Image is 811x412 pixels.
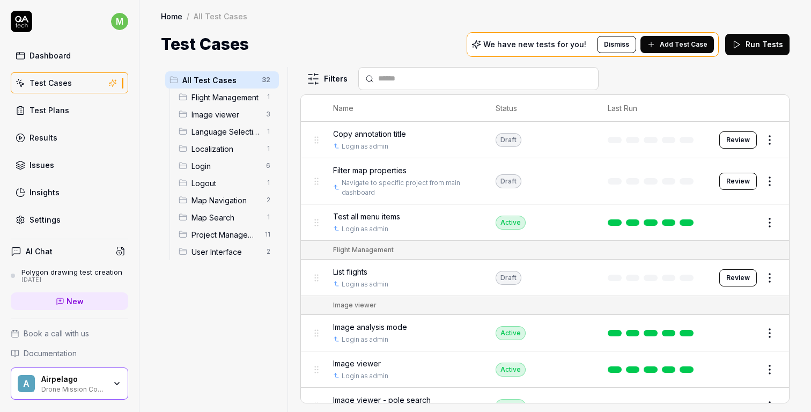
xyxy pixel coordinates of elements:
button: Add Test Case [640,36,714,53]
tr: Image analysis modeLogin as adminActive [301,315,789,351]
button: Run Tests [725,34,790,55]
tr: Test all menu itemsLogin as adminActive [301,204,789,241]
span: Add Test Case [660,40,707,49]
span: Image viewer - pole search [333,394,431,406]
span: m [111,13,128,30]
button: Dismiss [597,36,636,53]
th: Last Run [597,95,709,122]
div: Drag to reorderProject Management11 [174,226,279,243]
a: Test Cases [11,72,128,93]
div: Active [496,326,526,340]
div: Drag to reorderLogin6 [174,157,279,174]
p: We have new tests for you! [483,41,586,48]
span: Image viewer [191,109,260,120]
span: Localization [191,143,260,154]
div: Flight Management [333,245,394,255]
span: Flight Management [191,92,260,103]
div: Drag to reorderImage viewer3 [174,106,279,123]
span: Logout [191,178,260,189]
div: Active [496,216,526,230]
a: Review [719,173,757,190]
div: Polygon drawing test creation [21,268,122,276]
span: A [18,375,35,392]
div: Draft [496,133,521,147]
span: Login [191,160,260,172]
tr: Filter map propertiesNavigate to specific project from main dashboardDraftReview [301,158,789,204]
div: Insights [30,187,60,198]
span: 2 [262,245,275,258]
span: Language Selection [191,126,260,137]
a: Issues [11,154,128,175]
span: 2 [262,194,275,207]
span: Copy annotation title [333,128,406,139]
div: Draft [496,174,521,188]
span: 3 [262,108,275,121]
th: Name [322,95,485,122]
span: User Interface [191,246,260,257]
a: Login as admin [342,279,388,289]
span: 1 [262,142,275,155]
a: Documentation [11,348,128,359]
a: Test Plans [11,100,128,121]
th: Status [485,95,597,122]
button: AAirpelagoDrone Mission Control [11,367,128,400]
div: Dashboard [30,50,71,61]
div: Airpelago [41,374,106,384]
button: Review [719,131,757,149]
a: Settings [11,209,128,230]
div: Drone Mission Control [41,384,106,393]
span: List flights [333,266,367,277]
a: New [11,292,128,310]
button: m [111,11,128,32]
button: Review [719,269,757,286]
div: Drag to reorderLocalization1 [174,140,279,157]
span: 1 [262,211,275,224]
span: Documentation [24,348,77,359]
div: Settings [30,214,61,225]
span: Test all menu items [333,211,400,222]
a: Login as admin [342,335,388,344]
div: Drag to reorderUser Interface2 [174,243,279,260]
tr: Image viewerLogin as adminActive [301,351,789,388]
tr: Copy annotation titleLogin as adminDraftReview [301,122,789,158]
div: Draft [496,271,521,285]
a: Login as admin [342,371,388,381]
a: Results [11,127,128,148]
span: Image analysis mode [333,321,407,333]
div: Drag to reorderLanguage Selection1 [174,123,279,140]
span: 1 [262,91,275,104]
span: 1 [262,125,275,138]
span: 6 [262,159,275,172]
div: Drag to reorderFlight Management1 [174,89,279,106]
a: Home [161,11,182,21]
span: Map Navigation [191,195,260,206]
span: Map Search [191,212,260,223]
span: Image viewer [333,358,381,369]
div: [DATE] [21,276,122,284]
span: 32 [257,73,275,86]
div: Issues [30,159,54,171]
a: Navigate to specific project from main dashboard [342,178,472,197]
a: Dashboard [11,45,128,66]
div: Drag to reorderLogout1 [174,174,279,192]
span: Book a call with us [24,328,89,339]
div: Test Plans [30,105,69,116]
div: / [187,11,189,21]
a: Login as admin [342,224,388,234]
div: Image viewer [333,300,377,310]
div: All Test Cases [194,11,247,21]
button: Filters [300,68,354,90]
div: Test Cases [30,77,72,89]
a: Polygon drawing test creation[DATE] [11,268,128,284]
a: Insights [11,182,128,203]
h4: AI Chat [26,246,53,257]
span: 1 [262,176,275,189]
span: All Test Cases [182,75,255,86]
div: Drag to reorderMap Search1 [174,209,279,226]
span: Project Management [191,229,259,240]
div: Drag to reorderMap Navigation2 [174,192,279,209]
span: New [67,296,84,307]
a: Login as admin [342,142,388,151]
